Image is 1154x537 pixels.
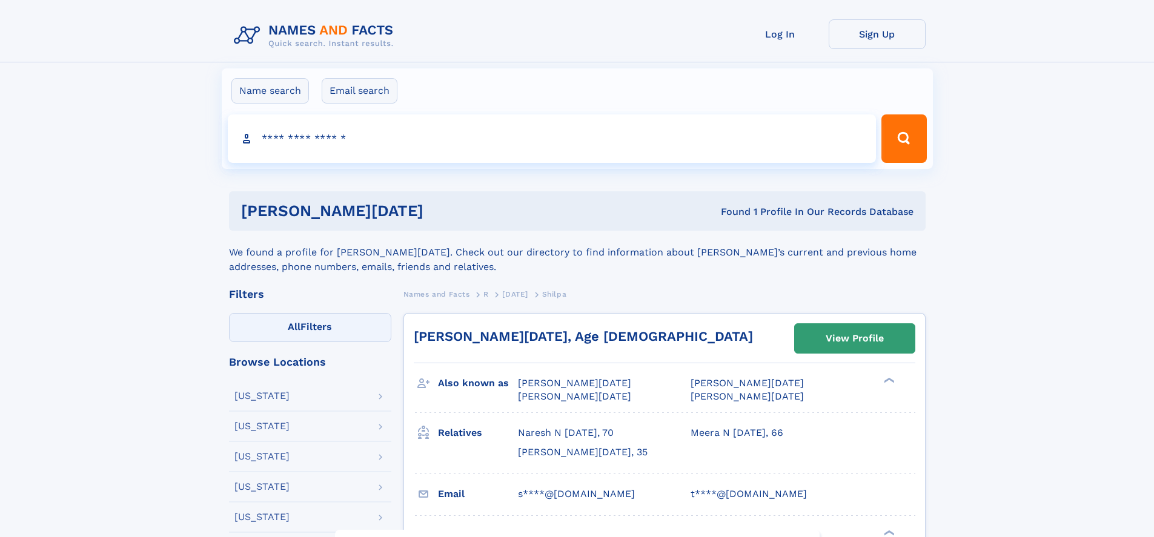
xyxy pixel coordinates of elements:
a: View Profile [795,324,915,353]
div: [US_STATE] [234,452,290,461]
a: [PERSON_NAME][DATE], 35 [518,446,648,459]
a: Naresh N [DATE], 70 [518,426,614,440]
a: R [483,286,489,301]
h3: Email [438,484,518,504]
div: [US_STATE] [234,512,290,522]
span: [DATE] [502,290,528,298]
span: [PERSON_NAME][DATE] [691,390,804,402]
span: [PERSON_NAME][DATE] [518,390,631,402]
span: Shilpa [542,290,567,298]
button: Search Button [881,114,926,163]
div: Found 1 Profile In Our Records Database [572,205,914,219]
div: [US_STATE] [234,421,290,431]
span: [PERSON_NAME][DATE] [691,377,804,389]
label: Email search [322,78,397,104]
span: [PERSON_NAME][DATE] [518,377,631,389]
h3: Relatives [438,423,518,443]
div: We found a profile for [PERSON_NAME][DATE]. Check out our directory to find information about [PE... [229,231,926,274]
a: [PERSON_NAME][DATE], Age [DEMOGRAPHIC_DATA] [414,329,753,344]
img: Logo Names and Facts [229,19,403,52]
h1: [PERSON_NAME][DATE] [241,203,572,219]
div: ❯ [881,377,895,384]
input: search input [228,114,877,163]
h3: Also known as [438,373,518,394]
label: Name search [231,78,309,104]
a: Sign Up [829,19,926,49]
div: [US_STATE] [234,391,290,401]
div: ❯ [881,529,895,536]
a: Meera N [DATE], 66 [691,426,783,440]
span: R [483,290,489,298]
label: Filters [229,313,391,342]
a: [DATE] [502,286,528,301]
a: Names and Facts [403,286,470,301]
div: Browse Locations [229,357,391,367]
div: View Profile [826,325,884,352]
span: All [288,321,300,332]
div: [US_STATE] [234,482,290,492]
a: Log In [732,19,829,49]
div: Filters [229,289,391,300]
